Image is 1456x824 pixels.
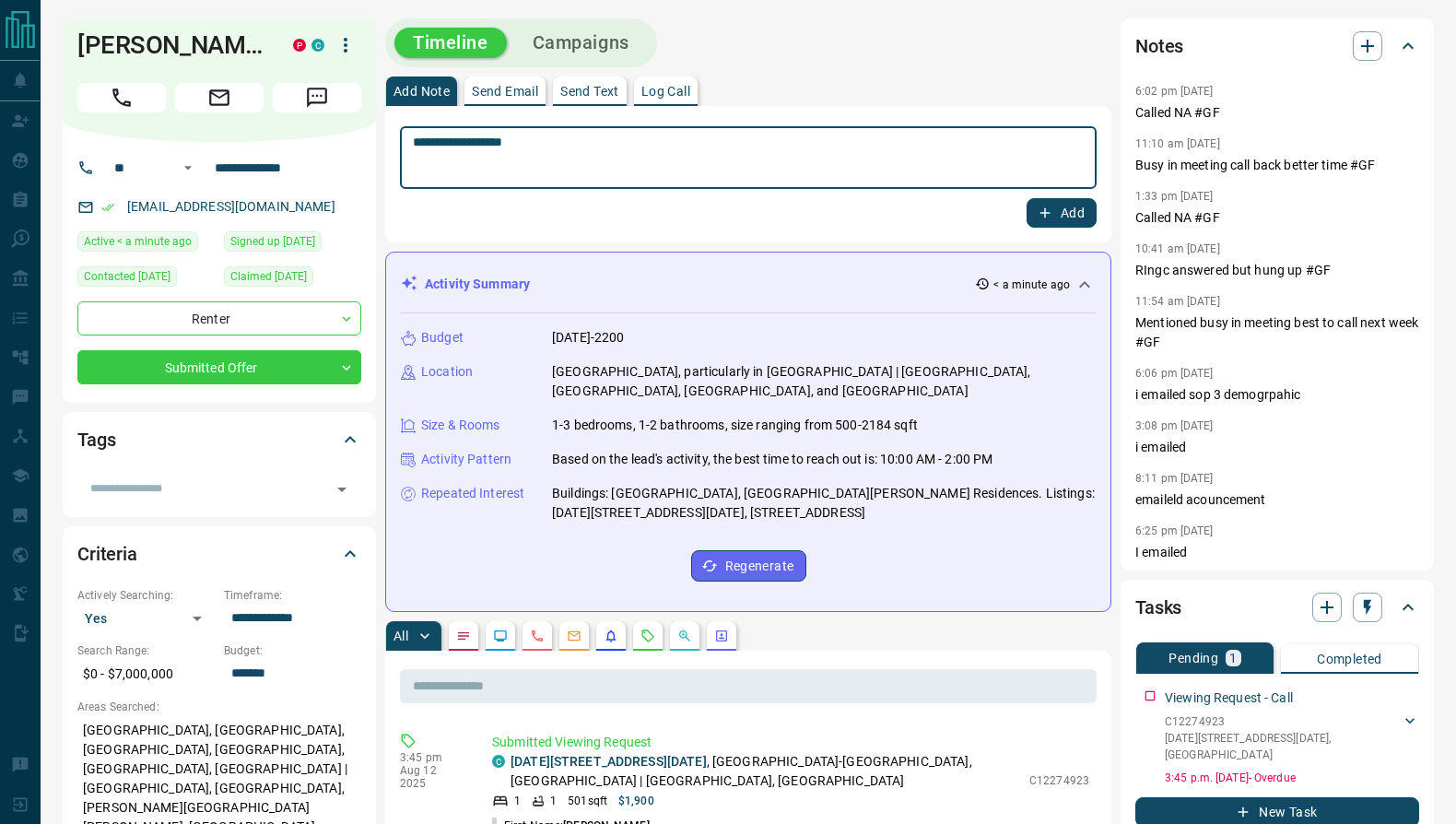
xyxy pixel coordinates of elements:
[1135,419,1214,432] p: 3:08 pm [DATE]
[77,604,215,633] div: Yes
[514,28,648,58] button: Campaigns
[1135,524,1214,537] p: 6:25 pm [DATE]
[1135,242,1220,255] p: 10:41 am [DATE]
[77,539,137,569] h2: Criteria
[1165,713,1401,730] p: C12274923
[1135,438,1419,457] p: i emailed
[425,275,530,294] p: Activity Summary
[530,629,545,643] svg: Calls
[224,587,361,604] p: Timeframe:
[77,350,361,384] div: Submitted Offer
[641,85,690,98] p: Log Call
[1135,543,1419,562] p: I emailed
[84,267,170,286] span: Contacted [DATE]
[1135,85,1214,98] p: 6:02 pm [DATE]
[329,477,355,502] button: Open
[393,85,450,98] p: Add Note
[714,629,729,643] svg: Agent Actions
[640,629,655,643] svg: Requests
[77,587,215,604] p: Actively Searching:
[1135,367,1214,380] p: 6:06 pm [DATE]
[552,450,992,469] p: Based on the lead's activity, the best time to reach out is: 10:00 AM - 2:00 PM
[1165,770,1419,786] p: 3:45 p.m. [DATE] - Overdue
[604,629,618,643] svg: Listing Alerts
[550,793,557,809] p: 1
[492,755,505,768] div: condos.ca
[1029,772,1089,789] p: C12274923
[273,83,361,112] span: Message
[101,201,114,214] svg: Email Verified
[1135,593,1181,622] h2: Tasks
[77,231,215,257] div: Tue Aug 12 2025
[77,266,215,292] div: Fri Jun 06 2025
[568,793,607,809] p: 501 sqft
[1135,385,1419,405] p: i emailed sop 3 demogrpahic
[1135,585,1419,630] div: Tasks
[1135,190,1214,203] p: 1:33 pm [DATE]
[77,532,361,576] div: Criteria
[1165,730,1401,763] p: [DATE][STREET_ADDRESS][DATE] , [GEOGRAPHIC_DATA]
[293,39,306,52] div: property.ca
[1135,208,1419,228] p: Called NA #GF
[77,642,215,659] p: Search Range:
[394,28,507,58] button: Timeline
[677,629,692,643] svg: Opportunities
[127,199,335,214] a: [EMAIL_ADDRESS][DOMAIN_NAME]
[77,699,361,715] p: Areas Searched:
[618,793,654,809] p: $1,900
[493,629,508,643] svg: Lead Browsing Activity
[511,754,707,769] a: [DATE][STREET_ADDRESS][DATE]
[224,642,361,659] p: Budget:
[552,328,624,347] p: [DATE]-2200
[1135,31,1183,61] h2: Notes
[1135,24,1419,68] div: Notes
[77,301,361,335] div: Renter
[552,362,1096,401] p: [GEOGRAPHIC_DATA], particularly in [GEOGRAPHIC_DATA] | [GEOGRAPHIC_DATA], [GEOGRAPHIC_DATA], [GEO...
[1135,103,1419,123] p: Called NA #GF
[77,418,361,462] div: Tags
[311,39,324,52] div: condos.ca
[77,659,215,689] p: $0 - $7,000,000
[421,484,524,503] p: Repeated Interest
[400,764,464,790] p: Aug 12 2025
[1135,295,1220,308] p: 11:54 am [DATE]
[1229,652,1237,665] p: 1
[567,629,581,643] svg: Emails
[77,425,115,454] h2: Tags
[77,30,265,60] h1: [PERSON_NAME]
[1135,490,1419,510] p: emaileld acouncement
[84,232,192,251] span: Active < a minute ago
[421,416,500,435] p: Size & Rooms
[393,630,408,642] p: All
[1027,198,1097,228] button: Add
[511,752,1020,791] p: , [GEOGRAPHIC_DATA]-[GEOGRAPHIC_DATA], [GEOGRAPHIC_DATA] | [GEOGRAPHIC_DATA], [GEOGRAPHIC_DATA]
[421,328,464,347] p: Budget
[421,362,473,382] p: Location
[1165,689,1293,708] p: Viewing Request - Call
[400,751,464,764] p: 3:45 pm
[77,83,166,112] span: Call
[1135,156,1419,175] p: Busy in meeting call back better time #GF
[492,733,1089,752] p: Submitted Viewing Request
[456,629,471,643] svg: Notes
[552,484,1096,523] p: Buildings: [GEOGRAPHIC_DATA], [GEOGRAPHIC_DATA][PERSON_NAME] Residences. Listings: [DATE][STREET_...
[560,85,619,98] p: Send Text
[472,85,538,98] p: Send Email
[691,550,806,582] button: Regenerate
[224,266,361,292] div: Thu Feb 10 2022
[1135,313,1419,352] p: Mentioned busy in meeting best to call next week #GF
[514,793,521,809] p: 1
[224,231,361,257] div: Tue May 08 2018
[421,450,511,469] p: Activity Pattern
[230,232,315,251] span: Signed up [DATE]
[1135,472,1214,485] p: 8:11 pm [DATE]
[1165,710,1419,767] div: C12274923[DATE][STREET_ADDRESS][DATE],[GEOGRAPHIC_DATA]
[993,277,1070,293] p: < a minute ago
[552,416,918,435] p: 1-3 bedrooms, 1-2 bathrooms, size ranging from 500-2184 sqft
[177,157,199,179] button: Open
[1135,261,1419,280] p: RIngc answered but hung up #GF
[230,267,307,286] span: Claimed [DATE]
[1168,652,1218,665] p: Pending
[1135,137,1220,150] p: 11:10 am [DATE]
[1317,653,1382,665] p: Completed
